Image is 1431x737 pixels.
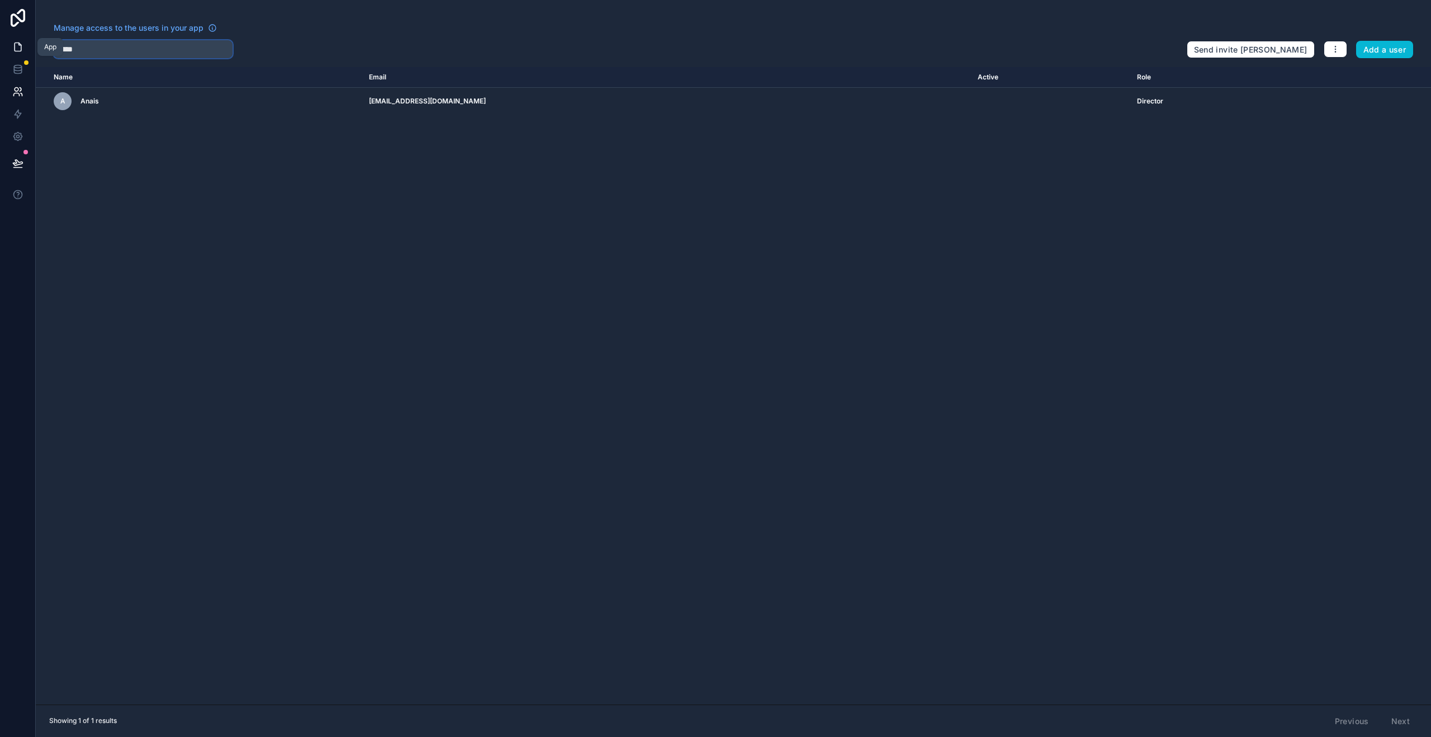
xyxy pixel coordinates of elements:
span: Manage access to the users in your app [54,22,203,34]
button: Add a user [1356,41,1414,59]
div: scrollable content [36,67,1431,705]
span: Showing 1 of 1 results [49,716,117,725]
th: Name [36,67,362,88]
a: Manage access to the users in your app [54,22,217,34]
span: Anais [80,97,99,106]
span: Director [1137,97,1163,106]
td: [EMAIL_ADDRESS][DOMAIN_NAME] [362,88,971,115]
th: Email [362,67,971,88]
button: Send invite [PERSON_NAME] [1187,41,1315,59]
div: App [44,42,56,51]
span: A [60,97,65,106]
th: Active [971,67,1130,88]
th: Role [1130,67,1316,88]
